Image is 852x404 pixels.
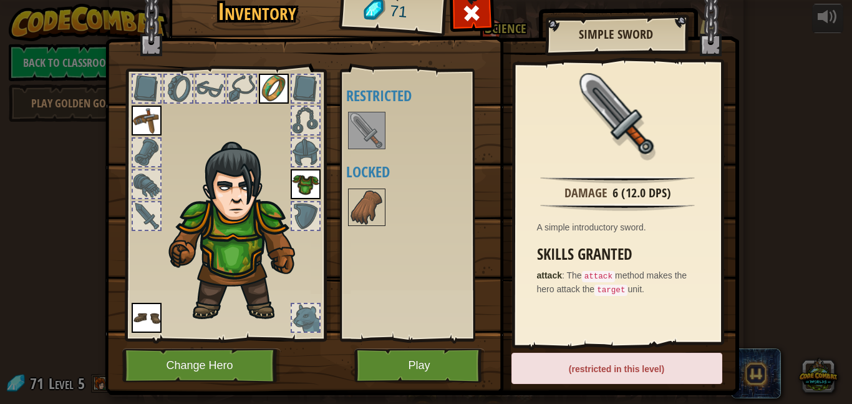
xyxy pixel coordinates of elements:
span: : [562,270,567,280]
h4: Restricted [346,87,493,104]
h4: Locked [346,164,493,180]
h2: Simple Sword [558,27,675,41]
span: The method makes the hero attack the unit. [537,270,687,294]
img: portrait.png [132,106,162,135]
div: 6 (12.0 DPS) [612,184,671,202]
img: hr.png [540,176,694,184]
img: portrait.png [291,169,321,199]
img: portrait.png [259,74,289,104]
button: Change Hero [122,348,281,383]
img: portrait.png [349,190,384,225]
button: Play [354,348,485,383]
img: hair_2.png [163,141,316,323]
div: (restricted in this level) [511,353,722,384]
code: target [594,285,627,296]
img: portrait.png [577,73,658,154]
code: attack [582,271,615,282]
div: Damage [564,184,608,202]
img: portrait.png [349,113,384,148]
img: portrait.png [132,303,162,333]
h3: Skills Granted [537,246,705,263]
img: hr.png [540,204,694,211]
div: A simple introductory sword. [537,221,705,234]
strong: attack [537,270,562,280]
